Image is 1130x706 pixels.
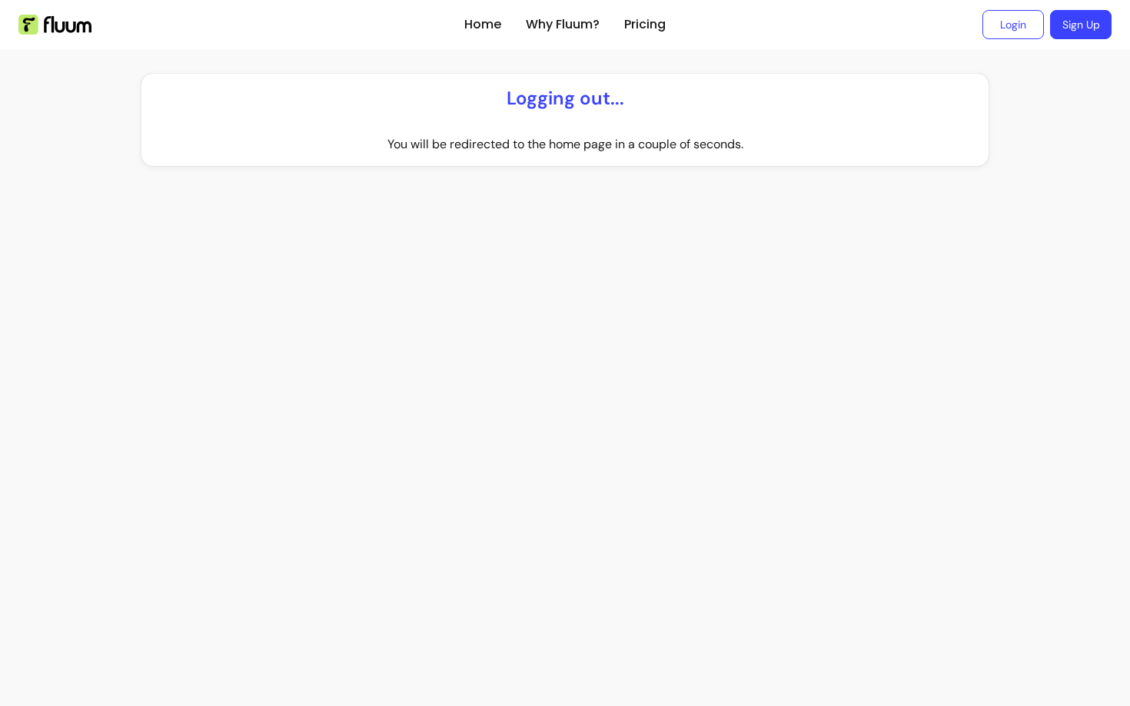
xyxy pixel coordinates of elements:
a: Pricing [624,15,666,34]
a: Sign Up [1050,10,1112,39]
a: Why Fluum? [526,15,600,34]
p: You will be redirected to the home page in a couple of seconds. [387,135,743,154]
a: Login [982,10,1044,39]
p: Logging out... [507,86,624,111]
img: Fluum Logo [18,15,91,35]
a: Home [464,15,501,34]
